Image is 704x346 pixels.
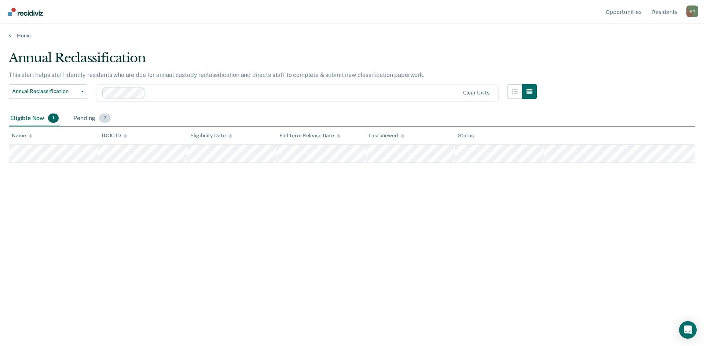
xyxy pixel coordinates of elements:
[9,111,60,127] div: Eligible Now1
[458,133,474,139] div: Status
[9,32,695,39] a: Home
[12,133,32,139] div: Name
[99,114,110,123] span: 2
[8,8,43,16] img: Recidiviz
[679,321,697,339] div: Open Intercom Messenger
[101,133,127,139] div: TDOC ID
[463,90,490,96] div: Clear units
[190,133,232,139] div: Eligibility Date
[686,5,698,17] div: M T
[9,51,537,71] div: Annual Reclassification
[686,5,698,17] button: Profile dropdown button
[72,111,112,127] div: Pending2
[12,88,78,94] span: Annual Reclassification
[9,71,425,78] p: This alert helps staff identify residents who are due for annual custody reclassification and dir...
[368,133,404,139] div: Last Viewed
[279,133,341,139] div: Full-term Release Date
[48,114,59,123] span: 1
[9,84,87,99] button: Annual Reclassification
